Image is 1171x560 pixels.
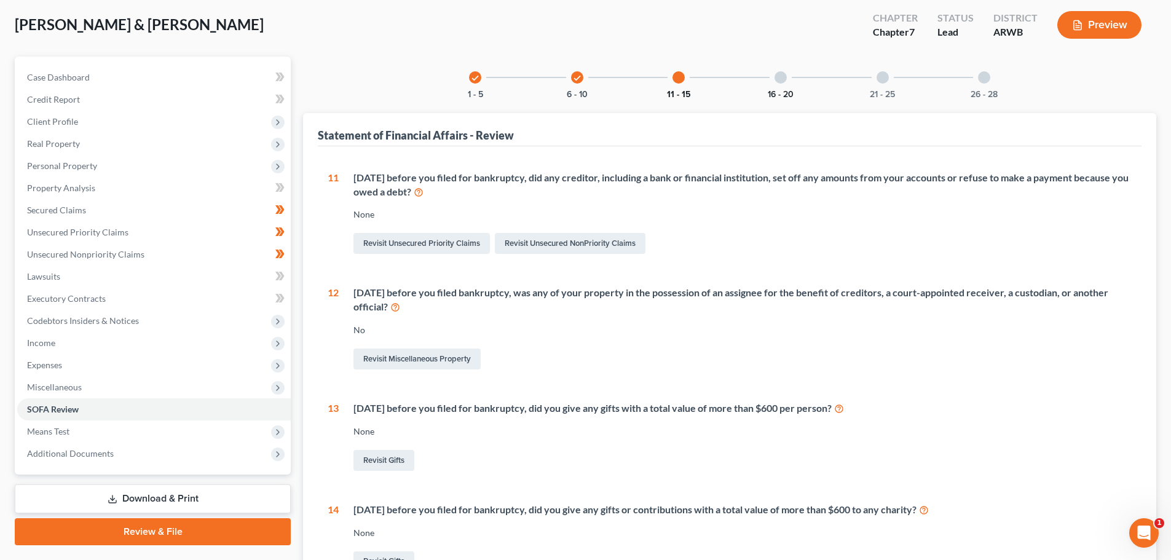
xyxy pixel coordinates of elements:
span: Miscellaneous [27,382,82,392]
span: Secured Claims [27,205,86,215]
span: Property Analysis [27,183,95,193]
a: SOFA Review [17,398,291,420]
div: Statement of Financial Affairs - Review [318,128,514,143]
span: Client Profile [27,116,78,127]
button: 11 - 15 [667,90,691,99]
div: ARWB [993,25,1038,39]
div: 11 [328,171,339,257]
div: None [353,208,1132,221]
button: Preview [1057,11,1141,39]
i: check [573,74,582,82]
a: Property Analysis [17,177,291,199]
span: Codebtors Insiders & Notices [27,315,139,326]
a: Credit Report [17,89,291,111]
a: Lawsuits [17,266,291,288]
span: Executory Contracts [27,293,106,304]
div: District [993,11,1038,25]
button: 26 - 28 [971,90,998,99]
a: Revisit Miscellaneous Property [353,349,481,369]
span: Unsecured Priority Claims [27,227,128,237]
div: Status [937,11,974,25]
span: Credit Report [27,94,80,105]
span: Personal Property [27,160,97,171]
div: None [353,425,1132,438]
div: No [353,324,1132,336]
span: Expenses [27,360,62,370]
div: Chapter [873,11,918,25]
a: Unsecured Nonpriority Claims [17,243,291,266]
button: 6 - 10 [567,90,588,99]
span: Additional Documents [27,448,114,459]
span: [PERSON_NAME] & [PERSON_NAME] [15,15,264,33]
span: SOFA Review [27,404,79,414]
a: Case Dashboard [17,66,291,89]
span: Lawsuits [27,271,60,282]
a: Download & Print [15,484,291,513]
a: Revisit Unsecured NonPriority Claims [495,233,645,254]
iframe: Intercom live chat [1129,518,1159,548]
div: [DATE] before you filed bankruptcy, was any of your property in the possession of an assignee for... [353,286,1132,314]
i: check [471,74,479,82]
a: Review & File [15,518,291,545]
span: Income [27,337,55,348]
span: Unsecured Nonpriority Claims [27,249,144,259]
a: Revisit Unsecured Priority Claims [353,233,490,254]
div: [DATE] before you filed for bankruptcy, did you give any gifts or contributions with a total valu... [353,503,1132,517]
div: Chapter [873,25,918,39]
span: Means Test [27,426,69,436]
button: 1 - 5 [468,90,483,99]
span: 7 [909,26,915,37]
button: 21 - 25 [870,90,895,99]
span: Case Dashboard [27,72,90,82]
div: 13 [328,401,339,473]
a: Unsecured Priority Claims [17,221,291,243]
div: 12 [328,286,339,372]
div: [DATE] before you filed for bankruptcy, did any creditor, including a bank or financial instituti... [353,171,1132,199]
a: Executory Contracts [17,288,291,310]
div: [DATE] before you filed for bankruptcy, did you give any gifts with a total value of more than $6... [353,401,1132,416]
span: 1 [1154,518,1164,528]
a: Secured Claims [17,199,291,221]
div: None [353,527,1132,539]
span: Real Property [27,138,80,149]
button: 16 - 20 [768,90,794,99]
a: Revisit Gifts [353,450,414,471]
div: Lead [937,25,974,39]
